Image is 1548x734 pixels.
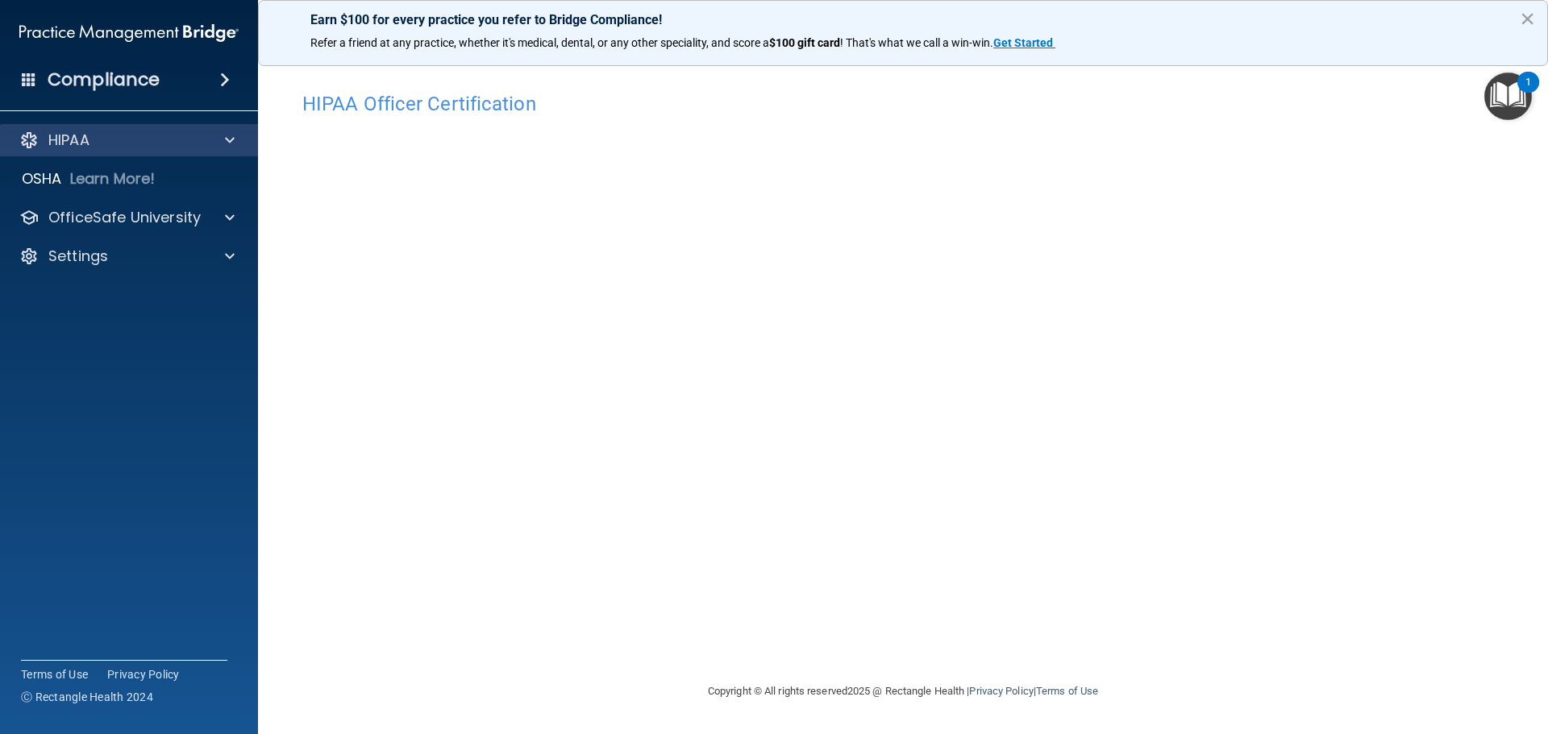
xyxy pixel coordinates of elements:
[48,247,108,266] p: Settings
[19,208,235,227] a: OfficeSafe University
[840,36,993,49] span: ! That's what we call a win-win.
[22,169,62,189] p: OSHA
[769,36,840,49] strong: $100 gift card
[1036,685,1098,697] a: Terms of Use
[70,169,156,189] p: Learn More!
[993,36,1055,49] a: Get Started
[302,123,1504,647] iframe: hipaa-training
[1525,82,1531,103] div: 1
[107,666,180,682] a: Privacy Policy
[1520,6,1535,31] button: Close
[993,36,1053,49] strong: Get Started
[48,131,89,150] p: HIPAA
[1484,73,1532,120] button: Open Resource Center, 1 new notification
[21,689,153,705] span: Ⓒ Rectangle Health 2024
[310,12,1496,27] p: Earn $100 for every practice you refer to Bridge Compliance!
[19,247,235,266] a: Settings
[19,131,235,150] a: HIPAA
[302,93,1504,114] h4: HIPAA Officer Certification
[21,666,88,682] a: Terms of Use
[310,36,769,49] span: Refer a friend at any practice, whether it's medical, dental, or any other speciality, and score a
[969,685,1033,697] a: Privacy Policy
[48,68,160,91] h4: Compliance
[19,17,239,49] img: PMB logo
[609,666,1197,717] div: Copyright © All rights reserved 2025 @ Rectangle Health | |
[48,208,201,227] p: OfficeSafe University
